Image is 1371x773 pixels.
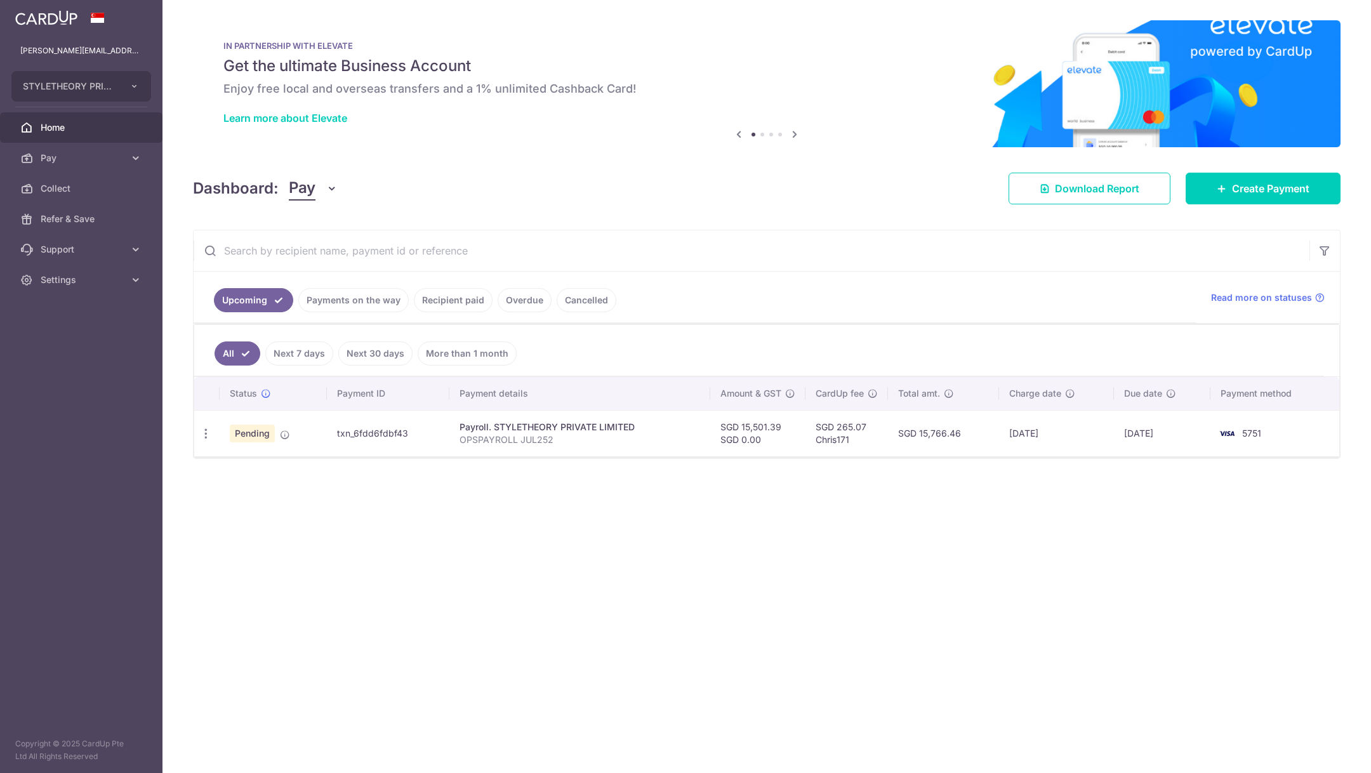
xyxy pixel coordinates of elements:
a: Payments on the way [298,288,409,312]
td: txn_6fdd6fdbf43 [327,410,449,456]
span: Amount & GST [720,387,781,400]
span: Pay [289,176,315,201]
span: Support [41,243,124,256]
th: Payment ID [327,377,449,410]
a: Upcoming [214,288,293,312]
input: Search by recipient name, payment id or reference [194,230,1309,271]
a: Download Report [1009,173,1170,204]
h6: Enjoy free local and overseas transfers and a 1% unlimited Cashback Card! [223,81,1310,96]
td: SGD 15,501.39 SGD 0.00 [710,410,805,456]
img: Renovation banner [193,20,1341,147]
span: Read more on statuses [1211,291,1312,304]
th: Payment method [1210,377,1339,410]
div: Payroll. STYLETHEORY PRIVATE LIMITED [460,421,700,433]
a: Recipient paid [414,288,493,312]
a: Next 7 days [265,341,333,366]
p: [PERSON_NAME][EMAIL_ADDRESS][DOMAIN_NAME] [20,44,142,57]
a: Create Payment [1186,173,1341,204]
a: All [215,341,260,366]
span: Charge date [1009,387,1061,400]
span: CardUp fee [816,387,864,400]
span: Pending [230,425,275,442]
h4: Dashboard: [193,177,279,200]
img: CardUp [15,10,77,25]
img: Bank Card [1214,426,1240,441]
span: Home [41,121,124,134]
span: Due date [1124,387,1162,400]
a: Cancelled [557,288,616,312]
span: Total amt. [898,387,940,400]
span: Pay [41,152,124,164]
span: Collect [41,182,124,195]
td: SGD 265.07 Chris171 [805,410,888,456]
button: STYLETHEORY PRIVATE LIMITED [11,71,151,102]
span: Settings [41,274,124,286]
p: OPSPAYROLL JUL252 [460,433,700,446]
h5: Get the ultimate Business Account [223,56,1310,76]
span: Create Payment [1232,181,1309,196]
a: Next 30 days [338,341,413,366]
td: [DATE] [1114,410,1210,456]
a: More than 1 month [418,341,517,366]
a: Learn more about Elevate [223,112,347,124]
a: Read more on statuses [1211,291,1325,304]
span: Download Report [1055,181,1139,196]
td: [DATE] [999,410,1114,456]
td: SGD 15,766.46 [888,410,999,456]
a: Overdue [498,288,552,312]
span: STYLETHEORY PRIVATE LIMITED [23,80,117,93]
span: Status [230,387,257,400]
p: IN PARTNERSHIP WITH ELEVATE [223,41,1310,51]
th: Payment details [449,377,710,410]
span: Refer & Save [41,213,124,225]
button: Pay [289,176,338,201]
span: 5751 [1242,428,1261,439]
